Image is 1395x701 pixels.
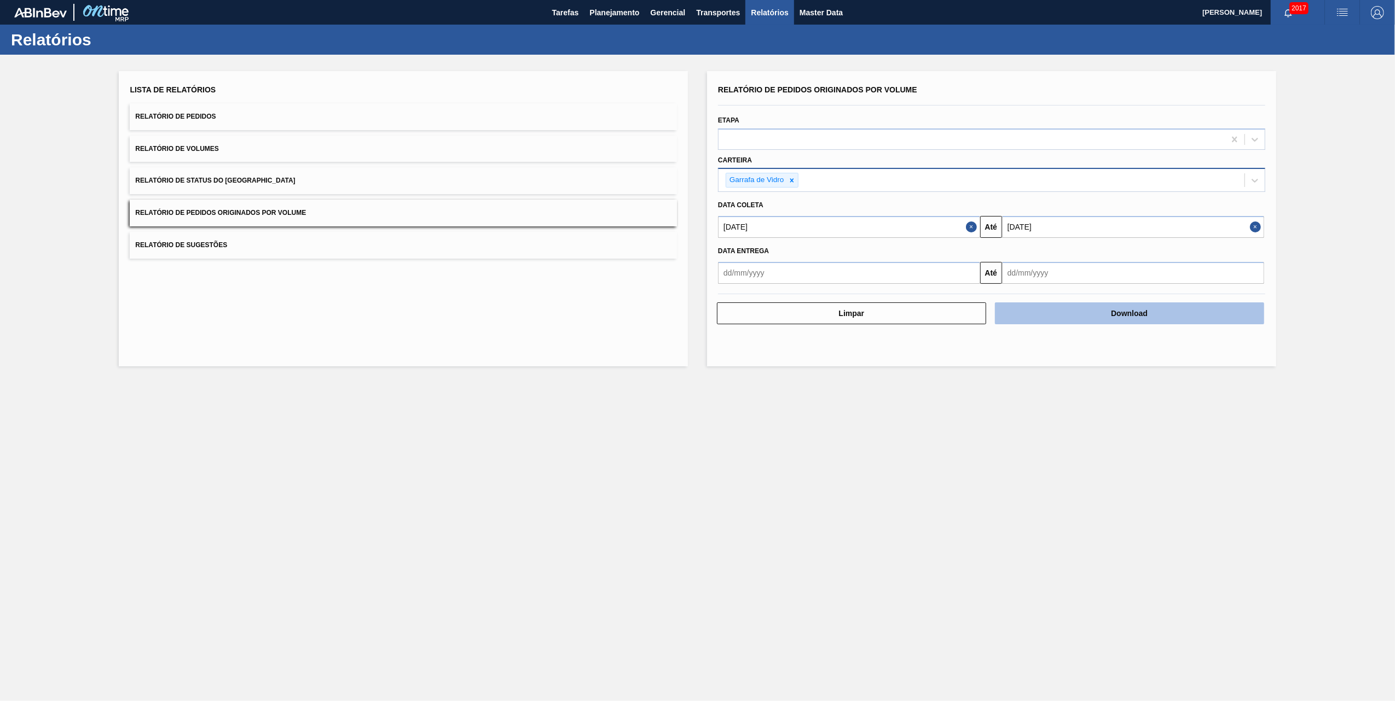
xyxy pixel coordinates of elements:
span: Relatório de Pedidos [135,113,216,120]
span: Planejamento [589,6,639,19]
input: dd/mm/yyyy [718,216,980,238]
button: Download [995,302,1264,324]
button: Relatório de Pedidos [130,103,677,130]
h1: Relatórios [11,33,205,46]
img: userActions [1336,6,1349,19]
button: Close [1250,216,1264,238]
span: Lista de Relatórios [130,85,216,94]
span: 2017 [1289,2,1309,14]
span: Relatório de Status do [GEOGRAPHIC_DATA] [135,177,295,184]
span: Data coleta [718,201,763,209]
input: dd/mm/yyyy [718,262,980,284]
button: Relatório de Volumes [130,136,677,162]
div: Garrafa de Vidro [726,173,786,187]
span: Data entrega [718,247,769,255]
input: dd/mm/yyyy [1002,216,1264,238]
input: dd/mm/yyyy [1002,262,1264,284]
span: Relatórios [751,6,788,19]
span: Relatório de Sugestões [135,241,227,249]
span: Relatório de Pedidos Originados por Volume [135,209,306,217]
span: Gerencial [651,6,686,19]
label: Carteira [718,156,752,164]
button: Close [966,216,980,238]
span: Tarefas [552,6,579,19]
button: Até [980,216,1002,238]
button: Limpar [717,302,986,324]
button: Relatório de Status do [GEOGRAPHIC_DATA] [130,167,677,194]
span: Master Data [800,6,843,19]
span: Relatório de Volumes [135,145,218,153]
span: Relatório de Pedidos Originados por Volume [718,85,917,94]
img: Logout [1371,6,1384,19]
button: Até [980,262,1002,284]
button: Relatório de Sugestões [130,232,677,259]
button: Notificações [1271,5,1306,20]
button: Relatório de Pedidos Originados por Volume [130,200,677,226]
label: Etapa [718,116,739,124]
img: TNhmsLtSVTkK8tSr43FrP2fwEKptu5GPRR3wAAAABJRU5ErkJggg== [14,8,67,17]
span: Transportes [696,6,740,19]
